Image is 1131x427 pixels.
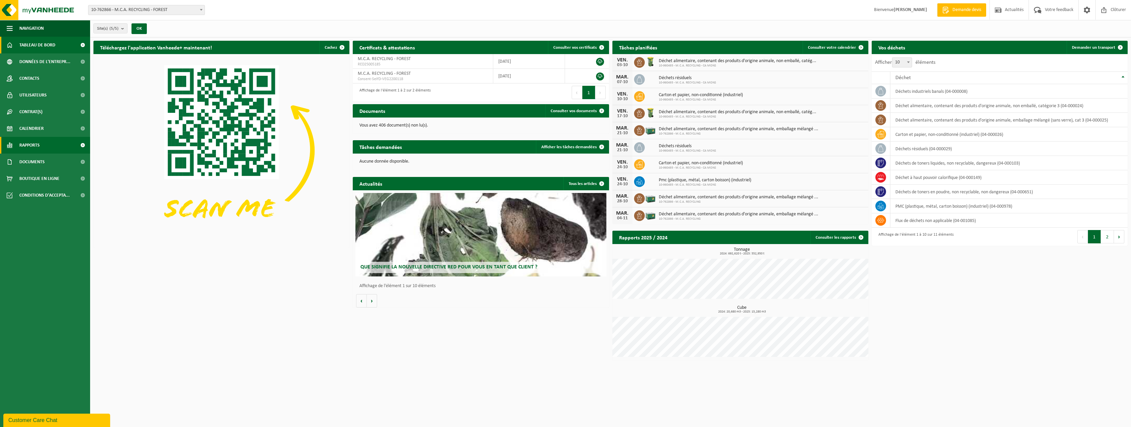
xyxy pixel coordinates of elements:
[109,26,118,31] count: (5/5)
[803,41,868,54] a: Consulter votre calendrier
[616,252,868,255] span: 2024: 692,620 t - 2025: 552,950 t
[616,165,629,170] div: 24-10
[616,182,629,187] div: 24-10
[356,294,367,307] button: Vorige
[616,194,629,199] div: MAR.
[359,123,602,128] p: Vous avez 406 document(s) non lu(s).
[659,75,716,81] span: Déchets résiduels
[616,91,629,97] div: VEN.
[358,56,411,61] span: M.C.A. RECYCLING - FOREST
[890,142,1128,156] td: déchets résiduels (04-000029)
[616,80,629,84] div: 07-10
[875,229,954,244] div: Affichage de l'élément 1 à 10 sur 11 éléments
[890,213,1128,228] td: flux de déchets non applicable (04-001085)
[890,113,1128,127] td: déchet alimentaire, contenant des produits d'origine animale, emballage mélangé (sans verre), cat...
[895,75,911,80] span: Déchet
[493,69,565,83] td: [DATE]
[616,57,629,63] div: VEN.
[360,264,537,270] span: Que signifie la nouvelle directive RED pour vous en tant que client ?
[892,57,912,67] span: 10
[97,24,118,34] span: Site(s)
[358,71,411,76] span: M.C.A. RECYCLING - FOREST
[659,64,816,68] span: 10-960493 - M.C.A. RECYCLING - CA MONS
[616,177,629,182] div: VEN.
[810,231,868,244] a: Consulter les rapports
[616,143,629,148] div: MAR.
[659,200,818,204] span: 10-762866 - M.C.A. RECYCLING
[645,107,656,119] img: WB-0140-HPE-GN-50
[536,140,608,154] a: Afficher les tâches demandées
[890,199,1128,213] td: PMC (plastique, métal, carton boisson) (industriel) (04-000978)
[659,161,743,166] span: Carton et papier, non-conditionné (industriel)
[659,195,818,200] span: Déchet alimentaire, contenant des produits d'origine animale, emballage mélangé ...
[19,170,59,187] span: Boutique en ligne
[616,310,868,313] span: 2024: 20,680 m3 - 2025: 15,280 m3
[19,103,42,120] span: Contrat(s)
[353,41,421,54] h2: Certificats & attestations
[645,209,656,221] img: PB-LB-0680-HPE-GN-01
[616,216,629,221] div: 04-11
[951,7,983,13] span: Demande devis
[19,87,47,103] span: Utilisateurs
[319,41,349,54] button: Cachez
[572,86,582,99] button: Previous
[1077,230,1088,243] button: Previous
[358,62,488,67] span: RED25005185
[616,199,629,204] div: 28-10
[551,109,597,113] span: Consulter vos documents
[890,156,1128,170] td: déchets de toners liquides, non recyclable, dangereux (04-000103)
[612,231,674,244] h2: Rapports 2025 / 2024
[616,305,868,313] h3: Cube
[88,5,205,15] span: 10-762866 - M.C.A. RECYCLING - FOREST
[616,148,629,153] div: 21-10
[659,132,818,136] span: 10-762866 - M.C.A. RECYCLING
[616,160,629,165] div: VEN.
[659,127,818,132] span: Déchet alimentaire, contenant des produits d'origine animale, emballage mélangé ...
[808,45,856,50] span: Consulter votre calendrier
[1101,230,1114,243] button: 2
[616,63,629,67] div: 03-10
[582,86,595,99] button: 1
[19,37,55,53] span: Tableau de bord
[3,412,111,427] iframe: chat widget
[353,177,389,190] h2: Actualités
[548,41,608,54] a: Consulter vos certificats
[659,81,716,85] span: 10-960493 - M.C.A. RECYCLING - CA MONS
[659,115,816,119] span: 10-960493 - M.C.A. RECYCLING - CA MONS
[659,58,816,64] span: Déchet alimentaire, contenant des produits d'origine animale, non emballé, catég...
[19,154,45,170] span: Documents
[563,177,608,190] a: Tous les articles
[325,45,337,50] span: Cachez
[892,58,912,67] span: 10
[359,159,602,164] p: Aucune donnée disponible.
[645,192,656,204] img: PB-LB-0680-HPE-GN-01
[875,60,935,65] label: Afficher éléments
[367,294,377,307] button: Volgende
[659,98,743,102] span: 10-960493 - M.C.A. RECYCLING - CA MONS
[1114,230,1124,243] button: Next
[645,124,656,136] img: PB-LB-0680-HPE-GN-01
[616,114,629,119] div: 17-10
[93,23,127,33] button: Site(s)(5/5)
[659,144,716,149] span: Déchets résiduels
[541,145,597,149] span: Afficher les tâches demandées
[1067,41,1127,54] a: Demander un transport
[616,97,629,101] div: 10-10
[890,127,1128,142] td: carton et papier, non-conditionné (industriel) (04-000026)
[553,45,597,50] span: Consulter vos certificats
[872,41,912,54] h2: Vos déchets
[894,7,927,12] strong: [PERSON_NAME]
[616,211,629,216] div: MAR.
[890,170,1128,185] td: déchet à haut pouvoir calorifique (04-000149)
[890,98,1128,113] td: déchet alimentaire, contenant des produits d'origine animale, non emballé, catégorie 3 (04-000024)
[616,74,629,80] div: MAR.
[616,109,629,114] div: VEN.
[659,183,751,187] span: 10-960493 - M.C.A. RECYCLING - CA MONS
[356,85,431,100] div: Affichage de l'élément 1 à 2 sur 2 éléments
[659,217,818,221] span: 10-762866 - M.C.A. RECYCLING
[19,53,70,70] span: Données de l'entrepr...
[890,84,1128,98] td: déchets industriels banals (04-000008)
[353,104,392,117] h2: Documents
